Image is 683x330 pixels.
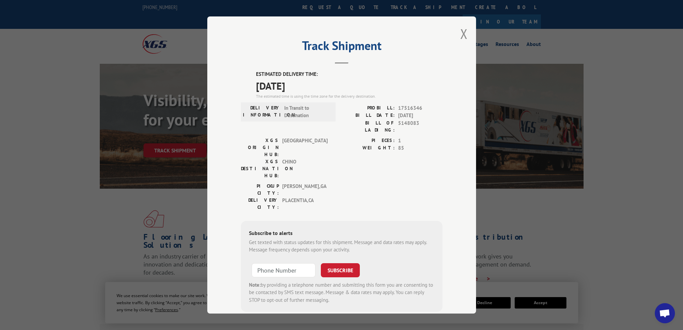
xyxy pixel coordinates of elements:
input: Phone Number [252,263,315,277]
label: WEIGHT: [342,144,395,152]
a: Open chat [655,303,675,323]
label: DELIVERY CITY: [241,197,279,211]
div: The estimated time is using the time zone for the delivery destination. [256,93,442,99]
span: 5148083 [398,120,442,134]
span: 17516346 [398,104,442,112]
label: PIECES: [342,137,395,145]
span: CHINO [282,158,328,179]
span: In Transit to Destination [284,104,330,120]
span: [DATE] [256,78,442,93]
span: [GEOGRAPHIC_DATA] [282,137,328,158]
label: BILL DATE: [342,112,395,120]
button: Close modal [460,25,468,43]
span: PLACENTIA , CA [282,197,328,211]
strong: Note: [249,282,261,288]
span: [PERSON_NAME] , GA [282,183,328,197]
h2: Track Shipment [241,41,442,54]
span: 1 [398,137,442,145]
span: [DATE] [398,112,442,120]
label: DELIVERY INFORMATION: [243,104,281,120]
div: by providing a telephone number and submitting this form you are consenting to be contacted by SM... [249,281,434,304]
label: XGS ORIGIN HUB: [241,137,279,158]
span: 85 [398,144,442,152]
label: PROBILL: [342,104,395,112]
div: Subscribe to alerts [249,229,434,239]
div: Get texted with status updates for this shipment. Message and data rates may apply. Message frequ... [249,239,434,254]
label: ESTIMATED DELIVERY TIME: [256,70,442,78]
label: PICKUP CITY: [241,183,279,197]
label: XGS DESTINATION HUB: [241,158,279,179]
label: BILL OF LADING: [342,120,395,134]
button: SUBSCRIBE [321,263,360,277]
